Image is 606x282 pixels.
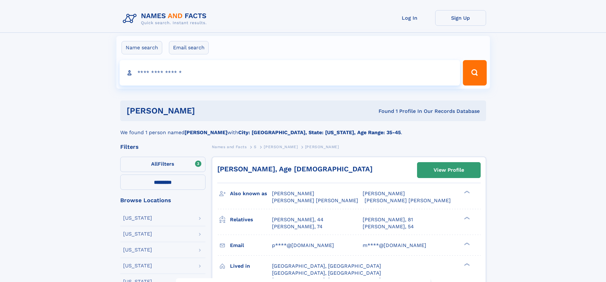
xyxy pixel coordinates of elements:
[230,214,272,225] h3: Relatives
[363,216,413,223] a: [PERSON_NAME], 81
[365,197,451,203] span: [PERSON_NAME] [PERSON_NAME]
[305,145,339,149] span: [PERSON_NAME]
[384,10,435,26] a: Log In
[120,121,486,136] div: We found 1 person named with .
[254,145,257,149] span: S
[123,247,152,252] div: [US_STATE]
[120,157,205,172] label: Filters
[123,231,152,237] div: [US_STATE]
[264,145,298,149] span: [PERSON_NAME]
[272,197,358,203] span: [PERSON_NAME] [PERSON_NAME]
[463,262,470,266] div: ❯
[230,240,272,251] h3: Email
[123,263,152,268] div: [US_STATE]
[463,190,470,194] div: ❯
[363,190,405,196] span: [PERSON_NAME]
[122,41,162,54] label: Name search
[120,60,460,86] input: search input
[120,197,205,203] div: Browse Locations
[463,242,470,246] div: ❯
[272,263,381,269] span: [GEOGRAPHIC_DATA], [GEOGRAPHIC_DATA]
[123,216,152,221] div: [US_STATE]
[151,161,158,167] span: All
[254,143,257,151] a: S
[272,270,381,276] span: [GEOGRAPHIC_DATA], [GEOGRAPHIC_DATA]
[434,163,464,177] div: View Profile
[417,162,480,178] a: View Profile
[230,188,272,199] h3: Also known as
[169,41,209,54] label: Email search
[363,223,414,230] a: [PERSON_NAME], 54
[217,165,373,173] a: [PERSON_NAME], Age [DEMOGRAPHIC_DATA]
[120,10,212,27] img: Logo Names and Facts
[127,107,287,115] h1: [PERSON_NAME]
[212,143,247,151] a: Names and Facts
[264,143,298,151] a: [PERSON_NAME]
[238,129,401,135] b: City: [GEOGRAPHIC_DATA], State: [US_STATE], Age Range: 35-45
[287,108,480,115] div: Found 1 Profile In Our Records Database
[463,216,470,220] div: ❯
[463,60,486,86] button: Search Button
[120,144,205,150] div: Filters
[185,129,227,135] b: [PERSON_NAME]
[230,261,272,272] h3: Lived in
[272,223,323,230] a: [PERSON_NAME], 74
[272,216,324,223] a: [PERSON_NAME], 44
[435,10,486,26] a: Sign Up
[272,190,314,196] span: [PERSON_NAME]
